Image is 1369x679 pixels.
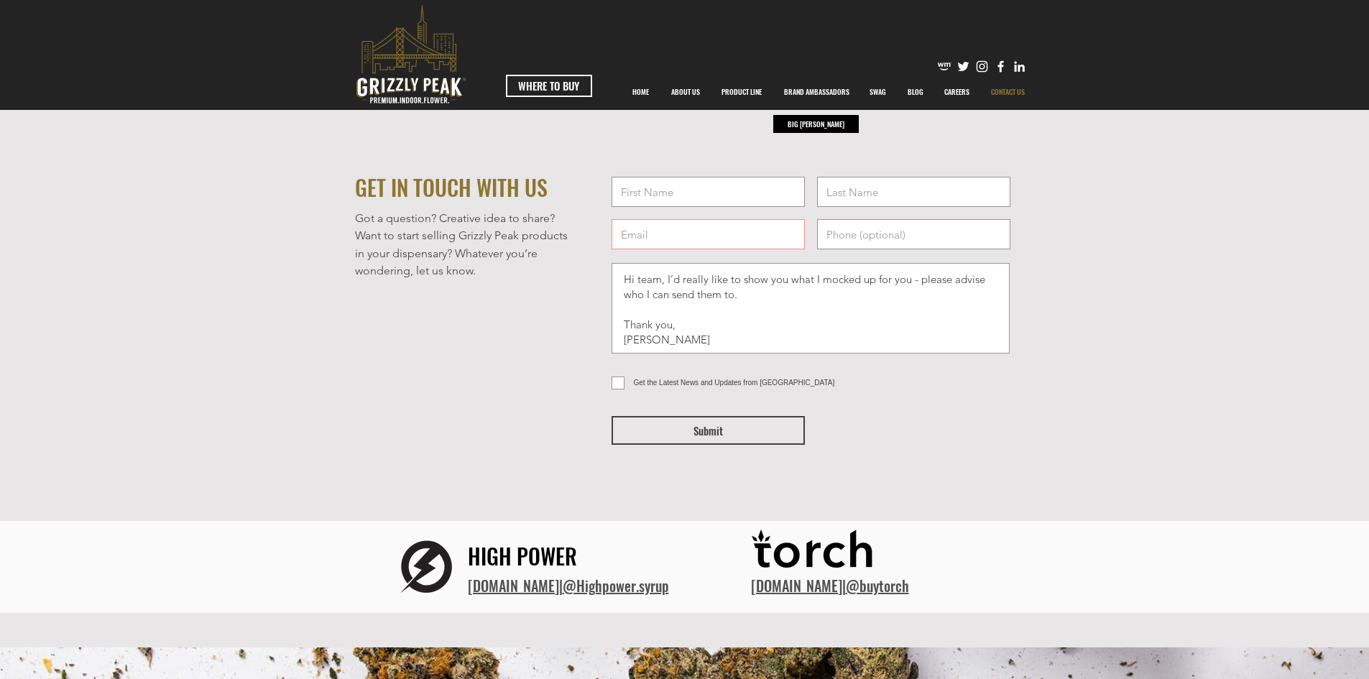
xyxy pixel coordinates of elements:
[980,74,1036,110] a: CONTACT US
[664,74,707,110] p: ABOUT US
[612,219,805,249] input: Email
[660,74,711,110] a: ABOUT US
[355,228,568,277] span: Want to start selling Grizzly Peak products in your dispensary? Whatever you’re wondering, let us...
[937,59,952,74] img: weedmaps
[1012,59,1027,74] img: Likedin
[468,540,577,572] span: HIGH POWER
[622,74,1036,110] nav: Site
[817,219,1010,249] input: Phone (optional)
[612,416,805,445] button: Submit
[897,74,934,110] a: BLOG
[859,74,897,110] a: SWAG
[384,525,468,609] img: logo hp.png
[773,74,859,110] div: BRAND AMBASSADORS
[356,5,466,103] svg: premium-indoor-flower
[751,575,909,596] span: |
[934,74,980,110] a: CAREERS
[993,59,1008,74] img: Facebook
[777,74,857,110] p: BRAND AMBASSADORS
[468,575,559,596] a: ​[DOMAIN_NAME]
[711,74,773,110] a: PRODUCT LINE
[751,575,842,596] a: [DOMAIN_NAME]
[862,74,893,110] p: SWAG
[984,74,1032,110] p: CONTACT US
[817,177,1010,207] input: Last Name
[355,211,555,225] span: Got a question? Creative idea to share?
[506,75,592,97] a: WHERE TO BUY
[563,575,669,596] a: @Highpower.syrup
[612,263,1010,354] textarea: Hi team, I’d really like to show you what I mocked up for you - please advise who I can send them...
[773,115,859,133] a: BIG [PERSON_NAME]
[518,78,579,93] span: WHERE TO BUY
[468,575,669,596] span: |
[937,74,977,110] p: CAREERS
[846,575,909,596] a: @buytorch
[937,59,1027,74] ul: Social Bar
[355,171,548,203] span: GET IN TOUCH WITH US
[784,115,848,133] p: BIG [PERSON_NAME]
[634,379,835,387] span: Get the Latest News and Updates from [GEOGRAPHIC_DATA]
[956,59,971,74] img: Twitter
[900,74,931,110] p: BLOG
[622,74,660,110] a: HOME
[974,59,990,74] img: Instagram
[612,177,805,207] input: First Name
[693,423,723,438] span: Submit
[714,74,769,110] p: PRODUCT LINE
[625,74,656,110] p: HOME
[751,525,880,578] img: Torch_Logo_BLACK.png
